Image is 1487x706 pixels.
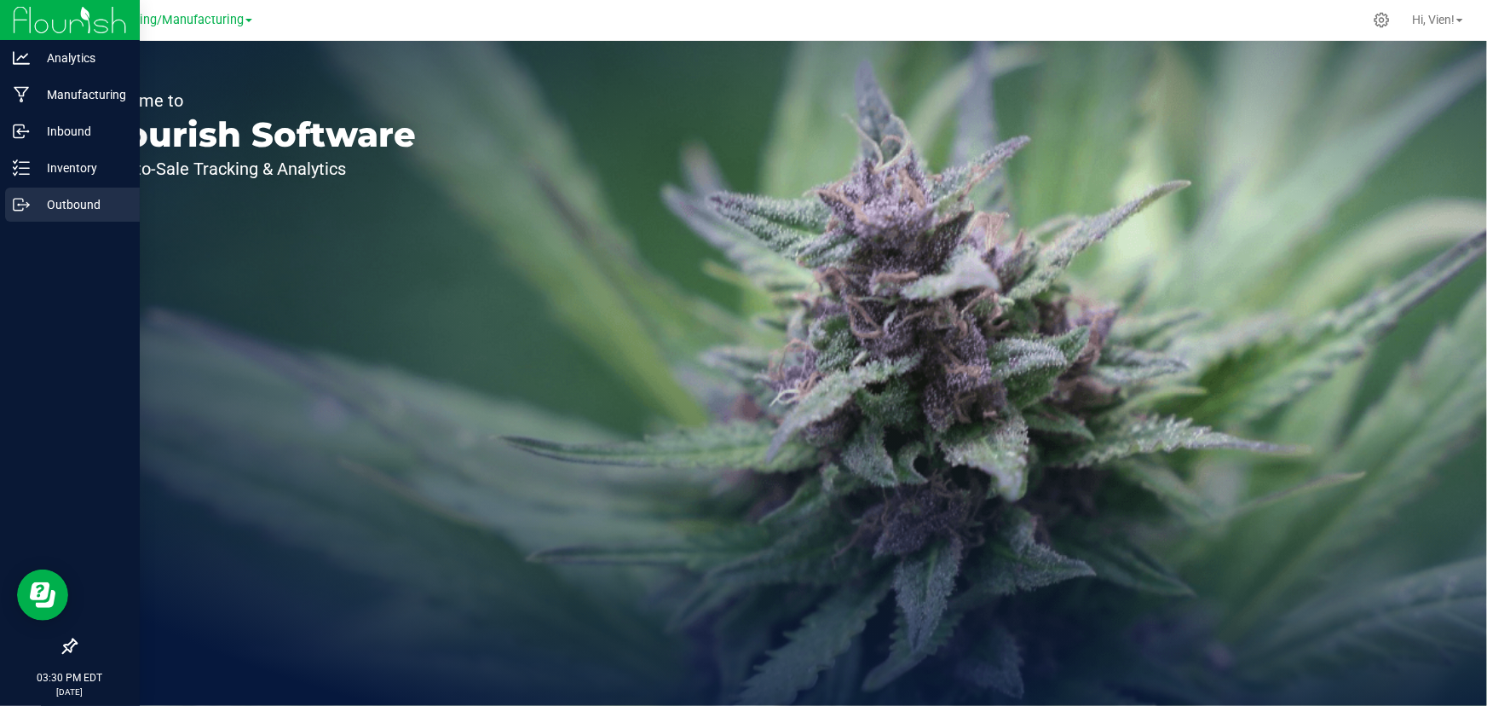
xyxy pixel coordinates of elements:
[30,48,132,68] p: Analytics
[13,159,30,176] inline-svg: Inventory
[30,121,132,142] p: Inbound
[30,194,132,215] p: Outbound
[13,86,30,103] inline-svg: Manufacturing
[13,49,30,67] inline-svg: Analytics
[13,123,30,140] inline-svg: Inbound
[13,196,30,213] inline-svg: Outbound
[92,118,416,152] p: Flourish Software
[92,160,416,177] p: Seed-to-Sale Tracking & Analytics
[30,158,132,178] p: Inventory
[92,92,416,109] p: Welcome to
[8,670,132,686] p: 03:30 PM EDT
[8,686,132,698] p: [DATE]
[17,570,68,621] iframe: Resource center
[1371,12,1392,28] div: Manage settings
[1412,13,1455,26] span: Hi, Vien!
[30,84,132,105] p: Manufacturing
[95,13,244,27] span: Processing/Manufacturing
